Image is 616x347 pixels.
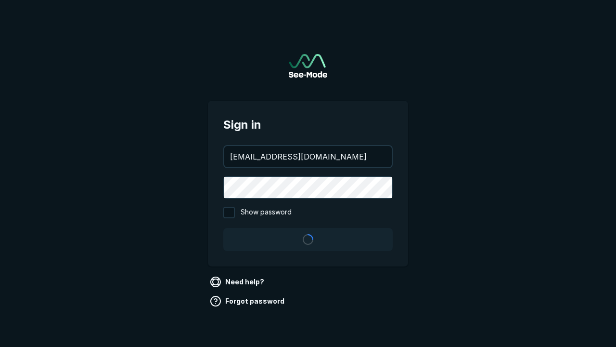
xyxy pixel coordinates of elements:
span: Show password [241,207,292,218]
a: Need help? [208,274,268,290]
img: See-Mode Logo [289,54,327,78]
a: Forgot password [208,294,288,309]
a: Go to sign in [289,54,327,78]
input: your@email.com [224,146,392,167]
span: Sign in [223,116,393,133]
